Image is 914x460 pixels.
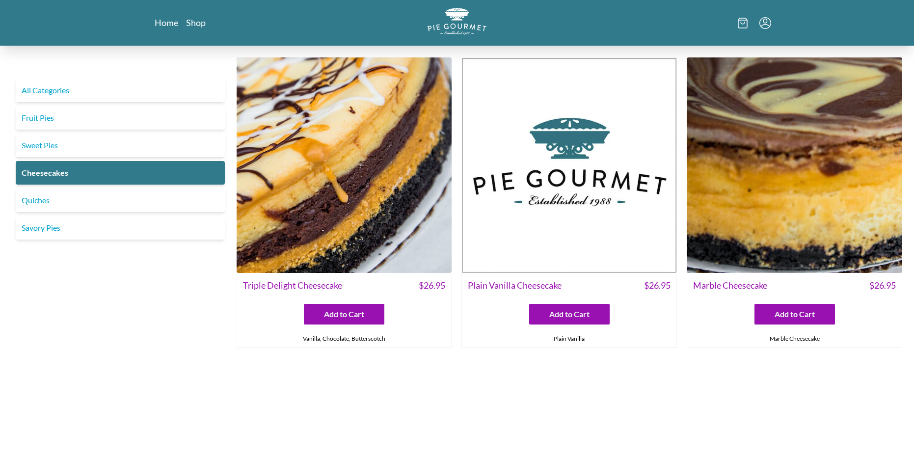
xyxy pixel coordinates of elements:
[419,279,445,292] span: $ 26.95
[693,279,767,292] span: Marble Cheesecake
[16,79,225,102] a: All Categories
[869,279,896,292] span: $ 26.95
[759,17,771,29] button: Menu
[549,308,590,320] span: Add to Cart
[186,17,206,28] a: Shop
[16,189,225,212] a: Quiches
[775,308,815,320] span: Add to Cart
[16,134,225,157] a: Sweet Pies
[16,106,225,130] a: Fruit Pies
[243,279,342,292] span: Triple Delight Cheesecake
[687,57,902,273] img: Marble Cheesecake
[529,304,610,325] button: Add to Cart
[462,330,676,347] div: Plain Vanilla
[461,57,677,273] img: Plain Vanilla Cheesecake
[428,8,486,35] img: logo
[468,279,562,292] span: Plain Vanilla Cheesecake
[155,17,178,28] a: Home
[324,308,364,320] span: Add to Cart
[16,216,225,240] a: Savory Pies
[687,330,902,347] div: Marble Cheesecake
[304,304,384,325] button: Add to Cart
[16,161,225,185] a: Cheesecakes
[644,279,671,292] span: $ 26.95
[237,57,452,273] img: Triple Delight Cheesecake
[754,304,835,325] button: Add to Cart
[428,8,486,38] a: Logo
[237,330,452,347] div: Vanilla, Chocolate, Butterscotch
